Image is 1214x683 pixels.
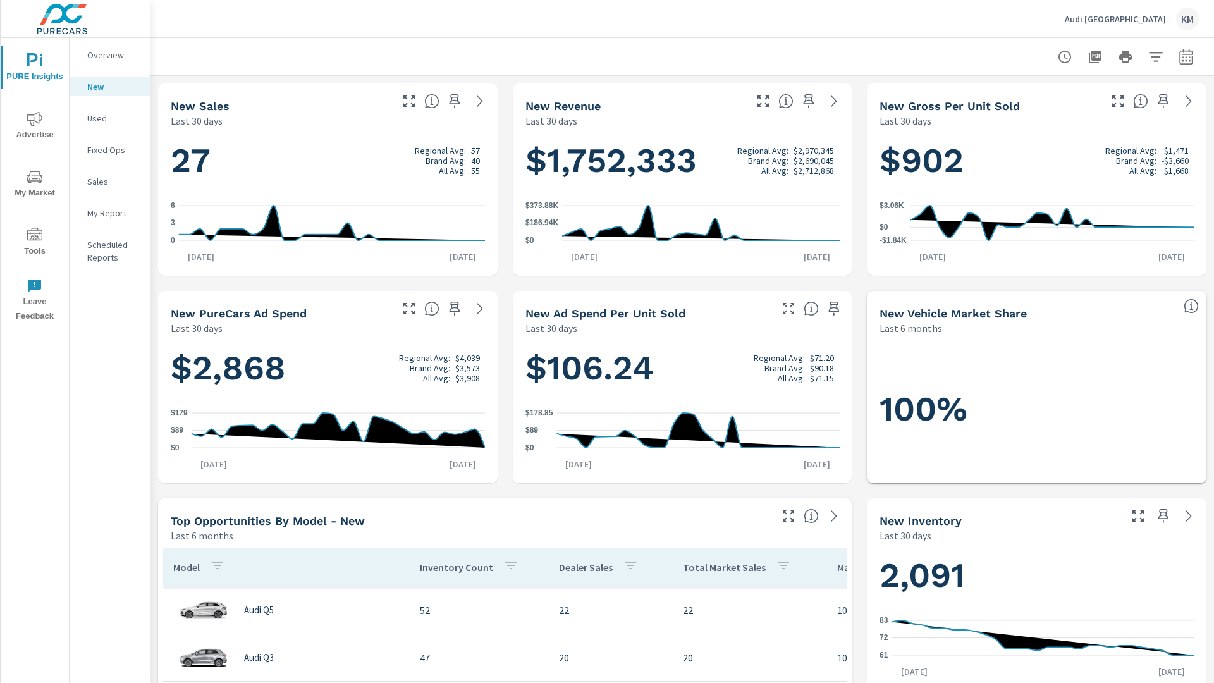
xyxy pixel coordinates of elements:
[753,91,773,111] button: Make Fullscreen
[794,156,834,166] p: $2,690,045
[244,652,274,663] p: Audi Q3
[1116,156,1156,166] p: Brand Avg:
[683,561,766,574] p: Total Market Sales
[525,321,577,336] p: Last 30 days
[1164,166,1189,176] p: $1,668
[471,166,480,176] p: 55
[556,458,601,471] p: [DATE]
[795,250,839,263] p: [DATE]
[445,298,465,319] span: Save this to your personalized report
[70,77,150,96] div: New
[441,250,485,263] p: [DATE]
[1065,13,1166,25] p: Audi [GEOGRAPHIC_DATA]
[525,139,840,182] h1: $1,752,333
[824,91,844,111] a: See more details in report
[748,156,788,166] p: Brand Avg:
[525,409,553,417] text: $178.85
[70,46,150,65] div: Overview
[683,650,817,665] p: 20
[87,112,140,125] p: Used
[1176,8,1199,30] div: KM
[880,113,931,128] p: Last 30 days
[87,49,140,61] p: Overview
[778,298,799,319] button: Make Fullscreen
[1179,506,1199,526] a: See more details in report
[880,321,942,336] p: Last 6 months
[445,91,465,111] span: Save this to your personalized report
[880,554,1194,597] h1: 2,091
[559,603,663,618] p: 22
[4,228,65,259] span: Tools
[171,307,307,320] h5: New PureCars Ad Spend
[171,321,223,336] p: Last 30 days
[420,561,493,574] p: Inventory Count
[1105,145,1156,156] p: Regional Avg:
[244,605,274,616] p: Audi Q5
[525,347,840,390] h1: $106.24
[70,140,150,159] div: Fixed Ops
[4,278,65,324] span: Leave Feedback
[778,94,794,109] span: Total sales revenue over the selected date range. [Source: This data is sourced from the dealer’s...
[471,145,480,156] p: 57
[1174,44,1199,70] button: Select Date Range
[178,639,229,677] img: glamour
[171,99,230,113] h5: New Sales
[778,373,805,383] p: All Avg:
[754,353,805,363] p: Regional Avg:
[171,409,188,417] text: $179
[192,458,236,471] p: [DATE]
[1113,44,1138,70] button: Print Report
[171,426,183,435] text: $89
[173,561,200,574] p: Model
[525,99,601,113] h5: New Revenue
[1133,94,1148,109] span: Average gross profit generated by the dealership for each vehicle sold over the selected date ran...
[1179,91,1199,111] a: See more details in report
[87,144,140,156] p: Fixed Ops
[1129,166,1156,176] p: All Avg:
[764,363,805,373] p: Brand Avg:
[880,99,1020,113] h5: New Gross Per Unit Sold
[795,458,839,471] p: [DATE]
[880,616,888,625] text: 83
[525,201,558,210] text: $373.88K
[171,236,175,245] text: 0
[559,561,613,574] p: Dealer Sales
[1164,145,1189,156] p: $1,471
[70,172,150,191] div: Sales
[810,373,834,383] p: $71.15
[525,113,577,128] p: Last 30 days
[426,156,466,166] p: Brand Avg:
[880,388,1194,431] h1: 100%
[87,80,140,93] p: New
[70,109,150,128] div: Used
[880,223,888,231] text: $0
[171,201,175,210] text: 6
[1153,91,1174,111] span: Save this to your personalized report
[794,145,834,156] p: $2,970,345
[455,373,480,383] p: $3,908
[171,219,175,228] text: 3
[415,145,466,156] p: Regional Avg:
[1108,91,1128,111] button: Make Fullscreen
[794,166,834,176] p: $2,712,868
[1150,665,1194,678] p: [DATE]
[804,301,819,316] span: Average cost of advertising per each vehicle sold at the dealer over the selected date range. The...
[70,204,150,223] div: My Report
[1143,44,1168,70] button: Apply Filters
[880,634,888,643] text: 72
[804,508,819,524] span: Find the biggest opportunities within your model lineup by seeing how each model is selling in yo...
[424,301,439,316] span: Total cost of media for all PureCars channels for the selected dealership group over the selected...
[525,426,538,435] text: $89
[171,113,223,128] p: Last 30 days
[471,156,480,166] p: 40
[525,236,534,245] text: $0
[880,528,931,543] p: Last 30 days
[87,175,140,188] p: Sales
[880,236,907,245] text: -$1.84K
[1150,250,1194,263] p: [DATE]
[1153,506,1174,526] span: Save this to your personalized report
[880,651,888,660] text: 61
[399,91,419,111] button: Make Fullscreen
[778,506,799,526] button: Make Fullscreen
[455,353,480,363] p: $4,039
